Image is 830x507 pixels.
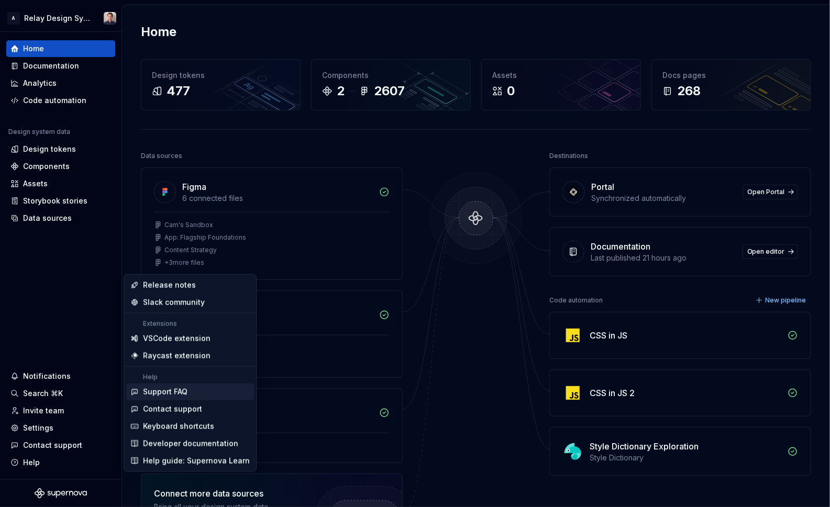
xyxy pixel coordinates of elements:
[167,83,190,99] div: 477
[507,83,515,99] div: 0
[374,83,405,99] div: 2607
[143,280,196,290] div: Release notes
[23,213,72,223] div: Data sources
[141,290,403,378] a: Figma variables2 connected filesApp: Flagship ComponentsApp: Flagship Foundations
[143,333,211,344] div: VSCode extension
[549,149,588,163] div: Destinations
[8,128,70,136] div: Design system data
[23,423,53,433] div: Settings
[591,253,736,263] div: Last published 21 hours ago
[126,277,254,294] a: Release notes
[322,70,460,81] div: Components
[6,92,115,109] a: Code automation
[590,440,699,453] div: Style Dictionary Exploration
[766,296,806,305] span: New pipeline
[747,247,785,256] span: Open editor
[748,188,785,196] span: Open Portal
[182,414,373,424] div: 1 connection
[23,144,76,154] div: Design tokens
[23,440,82,450] div: Contact support
[126,384,254,400] a: Support FAQ
[124,275,256,471] div: Suggestions
[677,83,701,99] div: 268
[164,233,246,242] div: App: Flagship Foundations
[24,13,91,24] div: Relay Design System
[143,351,211,361] div: Raycast extension
[6,437,115,454] button: Contact support
[337,83,345,99] div: 2
[23,196,87,206] div: Storybook stories
[6,210,115,227] a: Data sources
[591,193,737,204] div: Synchronized automatically
[23,178,48,189] div: Assets
[126,453,254,469] a: Help guide: Supernova Learn
[6,75,115,92] a: Analytics
[164,258,204,267] div: + 3 more files
[6,141,115,157] a: Design tokens
[23,61,79,71] div: Documentation
[126,320,254,328] div: Extensions
[6,420,115,436] a: Settings
[23,161,70,172] div: Components
[141,59,301,110] a: Design tokens477
[6,158,115,175] a: Components
[7,12,20,25] div: A
[143,421,214,432] div: Keyboard shortcuts
[164,246,217,254] div: Content Strategy
[35,488,87,499] svg: Supernova Logo
[126,373,254,381] div: Help
[6,40,115,57] a: Home
[164,221,213,229] div: Cam's Sandbox
[6,175,115,192] a: Assets
[154,487,295,500] div: Connect more data sources
[182,181,206,193] div: Figma
[23,43,44,54] div: Home
[126,347,254,364] a: Raycast extension
[590,387,635,399] div: CSS in JS 2
[743,185,798,199] a: Open Portal
[6,368,115,385] button: Notifications
[143,456,250,466] div: Help guide: Supernova Learn
[143,404,202,414] div: Contact support
[143,438,238,449] div: Developer documentation
[2,7,119,29] button: ARelay Design SystemBobby Tan
[662,70,800,81] div: Docs pages
[492,70,630,81] div: Assets
[23,95,86,106] div: Code automation
[104,12,116,25] img: Bobby Tan
[6,454,115,471] button: Help
[126,435,254,452] a: Developer documentation
[6,385,115,402] button: Search ⌘K
[182,316,373,326] div: 2 connected files
[141,149,182,163] div: Data sources
[23,371,71,381] div: Notifications
[126,418,254,435] a: Keyboard shortcuts
[591,181,614,193] div: Portal
[141,167,403,280] a: Figma6 connected filesCam's SandboxApp: Flagship FoundationsContent Strategy+3more files
[141,24,176,40] h2: Home
[591,240,650,253] div: Documentation
[590,453,781,463] div: Style Dictionary
[23,405,64,416] div: Invite team
[152,70,290,81] div: Design tokens
[143,297,205,308] div: Slack community
[23,78,57,88] div: Analytics
[752,293,811,308] button: New pipeline
[23,388,63,399] div: Search ⌘K
[651,59,811,110] a: Docs pages268
[126,330,254,347] a: VSCode extension
[23,457,40,468] div: Help
[6,193,115,209] a: Storybook stories
[143,387,187,397] div: Support FAQ
[481,59,641,110] a: Assets0
[311,59,471,110] a: Components22607
[590,329,627,342] div: CSS in JS
[141,388,403,463] a: Storybook1 connectionStorybook
[126,294,254,311] a: Slack community
[6,58,115,74] a: Documentation
[743,244,798,259] a: Open editor
[182,193,373,204] div: 6 connected files
[6,402,115,419] a: Invite team
[549,293,603,308] div: Code automation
